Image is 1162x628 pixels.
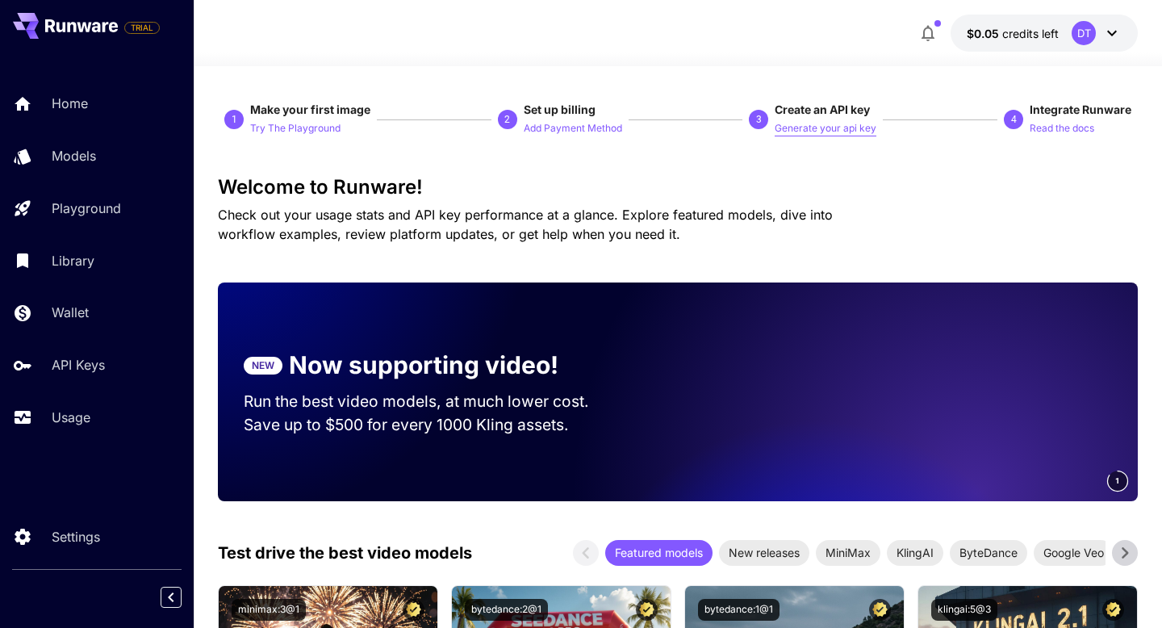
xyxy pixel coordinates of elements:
span: TRIAL [125,22,159,34]
span: Google Veo [1034,544,1114,561]
button: Try The Playground [250,118,341,137]
span: Create an API key [775,103,870,116]
div: Collapse sidebar [173,583,194,612]
div: $0.05 [967,25,1059,42]
p: Test drive the best video models [218,541,472,565]
button: Certified Model – Vetted for best performance and includes a commercial license. [403,599,424,621]
button: Certified Model – Vetted for best performance and includes a commercial license. [636,599,658,621]
button: Collapse sidebar [161,587,182,608]
span: Check out your usage stats and API key performance at a glance. Explore featured models, dive int... [218,207,833,242]
button: Read the docs [1030,118,1094,137]
span: Set up billing [524,103,596,116]
div: ByteDance [950,540,1027,566]
button: bytedance:2@1 [465,599,548,621]
span: Add your payment card to enable full platform functionality. [124,18,160,37]
p: Models [52,146,96,165]
p: Run the best video models, at much lower cost. [244,390,620,413]
div: KlingAI [887,540,943,566]
span: Make your first image [250,103,370,116]
button: $0.05DT [951,15,1138,52]
p: Wallet [52,303,89,322]
p: Home [52,94,88,113]
div: MiniMax [816,540,880,566]
span: ByteDance [950,544,1027,561]
button: Add Payment Method [524,118,622,137]
p: Read the docs [1030,121,1094,136]
p: Library [52,251,94,270]
p: Now supporting video! [289,347,558,383]
p: Generate your api key [775,121,876,136]
p: Settings [52,527,100,546]
p: Try The Playground [250,121,341,136]
div: Featured models [605,540,713,566]
button: klingai:5@3 [931,599,997,621]
div: DT [1072,21,1096,45]
button: Generate your api key [775,118,876,137]
span: MiniMax [816,544,880,561]
button: bytedance:1@1 [698,599,780,621]
span: Integrate Runware [1030,103,1131,116]
button: Certified Model – Vetted for best performance and includes a commercial license. [869,599,891,621]
p: Add Payment Method [524,121,622,136]
div: New releases [719,540,809,566]
span: New releases [719,544,809,561]
p: Usage [52,408,90,427]
p: NEW [252,358,274,373]
span: credits left [1002,27,1059,40]
p: 1 [232,112,237,127]
p: 2 [504,112,510,127]
p: Save up to $500 for every 1000 Kling assets. [244,413,620,437]
p: Playground [52,199,121,218]
h3: Welcome to Runware! [218,176,1138,199]
p: 4 [1011,112,1017,127]
span: Featured models [605,544,713,561]
span: $0.05 [967,27,1002,40]
p: 3 [756,112,762,127]
span: KlingAI [887,544,943,561]
button: Certified Model – Vetted for best performance and includes a commercial license. [1102,599,1124,621]
button: minimax:3@1 [232,599,306,621]
p: API Keys [52,355,105,375]
span: 1 [1115,475,1120,487]
div: Google Veo [1034,540,1114,566]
